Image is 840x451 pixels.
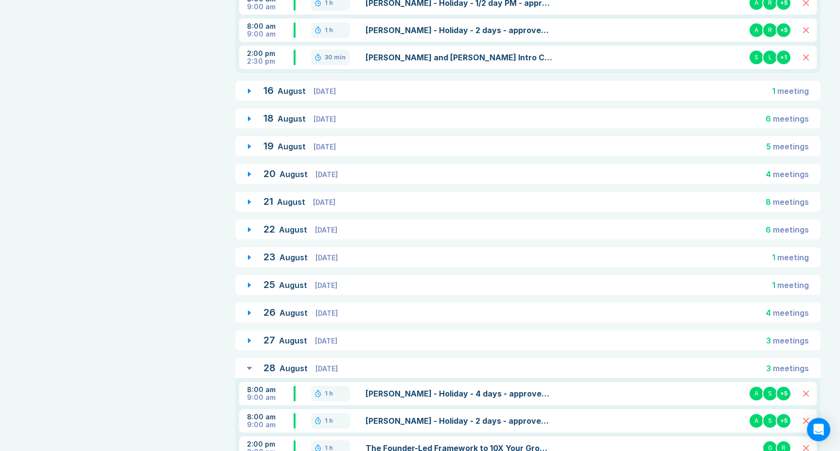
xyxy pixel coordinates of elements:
[315,226,337,234] span: [DATE]
[766,197,771,207] span: 8
[366,24,553,36] a: [PERSON_NAME] - Holiday - 2 days - approved SD - Noted IP
[315,364,338,373] span: [DATE]
[263,168,276,180] span: 20
[766,363,771,373] span: 3
[777,86,809,96] span: meeting
[773,169,809,179] span: meeting s
[773,114,809,124] span: meeting s
[277,197,307,207] span: August
[803,418,809,424] button: Delete
[315,337,337,345] span: [DATE]
[280,363,310,373] span: August
[314,115,336,123] span: [DATE]
[766,114,771,124] span: 6
[766,142,771,151] span: 5
[803,445,809,451] button: Delete
[263,112,274,124] span: 18
[247,394,294,401] div: 9:00 am
[772,253,775,262] span: 1
[772,86,775,96] span: 1
[773,225,809,235] span: meeting s
[278,86,308,96] span: August
[803,391,809,397] button: Delete
[749,413,764,429] div: A
[762,413,778,429] div: S
[314,143,336,151] span: [DATE]
[773,363,809,373] span: meeting s
[803,54,809,60] button: Delete
[766,336,771,345] span: 3
[766,225,771,235] span: 6
[315,309,338,317] span: [DATE]
[325,54,346,61] div: 30 min
[263,223,275,235] span: 22
[247,57,294,65] div: 2:30 pm
[777,253,809,262] span: meeting
[263,140,274,152] span: 19
[247,386,294,394] div: 8:00 am
[314,87,336,95] span: [DATE]
[762,50,778,65] div: L
[749,386,764,401] div: A
[776,50,791,65] div: + 1
[263,362,276,374] span: 28
[773,336,809,345] span: meeting s
[279,280,309,290] span: August
[280,253,310,262] span: August
[247,22,294,30] div: 8:00 am
[766,308,771,318] span: 4
[263,196,273,207] span: 21
[315,281,337,289] span: [DATE]
[247,413,294,421] div: 8:00 am
[263,307,276,318] span: 26
[366,415,553,427] a: [PERSON_NAME] - Holiday - 2 days - approved SD - Noted IP
[776,386,791,401] div: + 5
[263,334,275,346] span: 27
[773,142,809,151] span: meeting s
[776,413,791,429] div: + 5
[278,142,308,151] span: August
[247,440,294,448] div: 2:00 pm
[315,170,338,179] span: [DATE]
[263,279,275,290] span: 25
[749,22,764,38] div: A
[279,225,309,235] span: August
[766,169,771,179] span: 4
[325,417,333,425] div: 1 h
[263,85,274,96] span: 16
[247,30,294,38] div: 9:00 am
[313,198,335,206] span: [DATE]
[325,390,333,397] div: 1 h
[773,308,809,318] span: meeting s
[749,50,764,65] div: S
[247,50,294,57] div: 2:00 pm
[762,22,778,38] div: R
[325,26,333,34] div: 1 h
[366,388,553,399] a: [PERSON_NAME] - Holiday - 4 days - approved DS - Noted IP
[315,253,338,262] span: [DATE]
[773,197,809,207] span: meeting s
[777,280,809,290] span: meeting
[280,169,310,179] span: August
[278,114,308,124] span: August
[280,308,310,318] span: August
[279,336,309,345] span: August
[807,418,830,441] div: Open Intercom Messenger
[247,421,294,429] div: 9:00 am
[263,251,276,263] span: 23
[772,280,775,290] span: 1
[803,27,809,33] button: Delete
[776,22,791,38] div: + 5
[762,386,778,401] div: S
[366,52,553,63] a: [PERSON_NAME] and [PERSON_NAME] Intro Chat
[247,3,294,11] div: 9:00 am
